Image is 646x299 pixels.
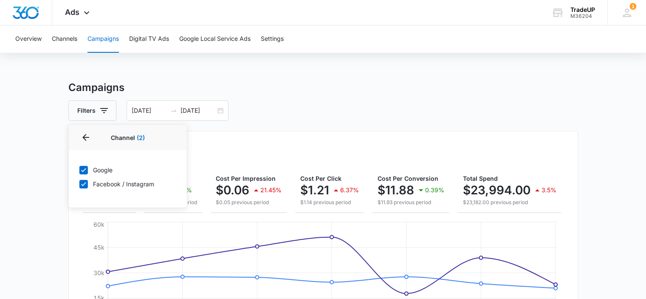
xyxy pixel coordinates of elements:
span: swap-right [170,107,177,114]
input: Start date [132,106,167,115]
button: Google Local Service Ads [179,26,251,53]
p: 6.37% [340,187,359,193]
button: Overview [15,26,42,53]
span: to [170,107,177,114]
label: Google [79,165,177,174]
span: Cost Per Impression [216,175,276,182]
button: Filters [68,100,116,121]
span: Cost Per Click [300,175,341,182]
p: $0.06 [216,183,249,197]
tspan: 45k [93,244,104,251]
p: $1.14 previous period [300,199,359,206]
p: $23,994.00 [463,183,530,197]
p: Channel [79,133,177,142]
button: Back [79,131,93,144]
div: account name [570,6,595,13]
button: Digital TV Ads [129,26,169,53]
span: Cost Per Conversion [378,175,438,182]
button: Campaigns [87,26,119,53]
div: account id [570,13,595,19]
div: notifications count [629,3,636,10]
tspan: 60k [93,220,104,228]
h3: Campaigns [68,80,578,95]
p: $0.05 previous period [216,199,282,206]
p: 3.5% [542,187,556,193]
span: 1 [629,3,636,10]
p: $11.93 previous period [378,199,444,206]
span: Total Spend [463,175,498,182]
tspan: 30k [93,269,104,276]
button: Channels [52,26,77,53]
button: Settings [261,26,284,53]
input: End date [181,106,216,115]
p: 21.45% [260,187,282,193]
p: $1.21 [300,183,329,197]
p: 0.39% [425,187,444,193]
span: (2) [137,134,145,141]
p: $23,182.00 previous period [463,199,556,206]
span: Ads [65,8,79,17]
p: $11.88 [378,183,414,197]
label: Facebook / Instagram [79,179,177,188]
